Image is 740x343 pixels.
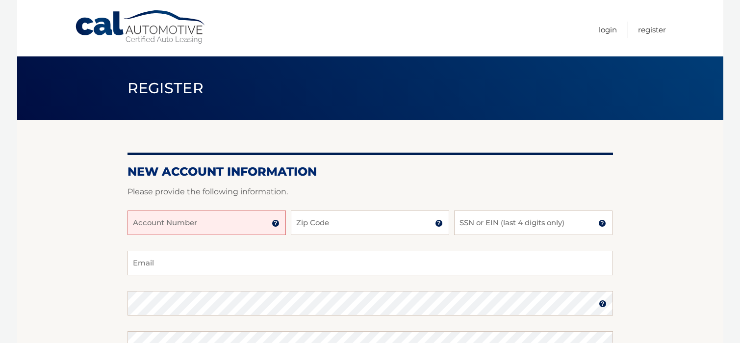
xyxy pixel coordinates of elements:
[291,211,449,235] input: Zip Code
[454,211,612,235] input: SSN or EIN (last 4 digits only)
[598,219,606,227] img: tooltip.svg
[272,219,280,227] img: tooltip.svg
[435,219,443,227] img: tooltip.svg
[599,22,617,38] a: Login
[599,300,607,308] img: tooltip.svg
[128,251,613,275] input: Email
[638,22,666,38] a: Register
[128,185,613,199] p: Please provide the following information.
[128,211,286,235] input: Account Number
[128,164,613,179] h2: New Account Information
[75,10,207,45] a: Cal Automotive
[128,79,204,97] span: Register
